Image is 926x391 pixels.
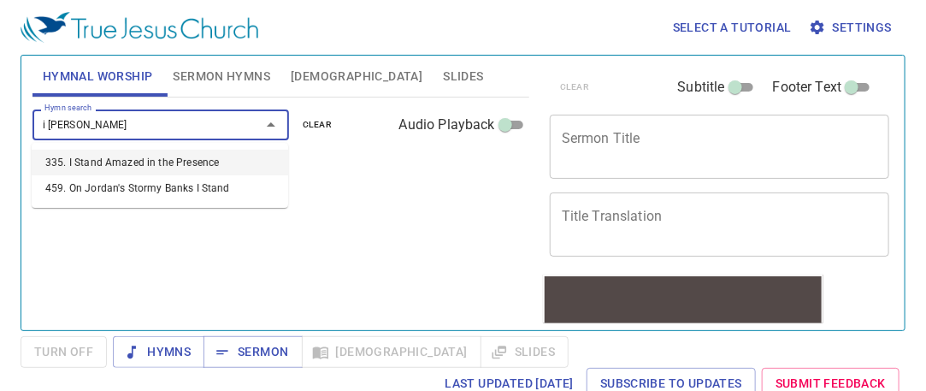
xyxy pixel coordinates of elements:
[21,12,258,43] img: True Jesus Church
[113,336,204,368] button: Hymns
[773,77,842,98] span: Footer Text
[303,117,333,133] span: clear
[292,115,343,135] button: clear
[673,17,792,39] span: Select a tutorial
[666,12,799,44] button: Select a tutorial
[805,12,899,44] button: Settings
[32,175,288,201] li: 459. On Jordan's Stormy Banks I Stand
[217,341,288,363] span: Sermon
[32,150,288,175] li: 335. I Stand Amazed in the Presence
[259,113,283,137] button: Close
[443,66,483,87] span: Slides
[173,66,270,87] span: Sermon Hymns
[678,77,725,98] span: Subtitle
[203,336,302,368] button: Sermon
[127,341,191,363] span: Hymns
[43,66,153,87] span: Hymnal Worship
[291,66,422,87] span: [DEMOGRAPHIC_DATA]
[812,17,892,39] span: Settings
[399,115,495,135] span: Audio Playback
